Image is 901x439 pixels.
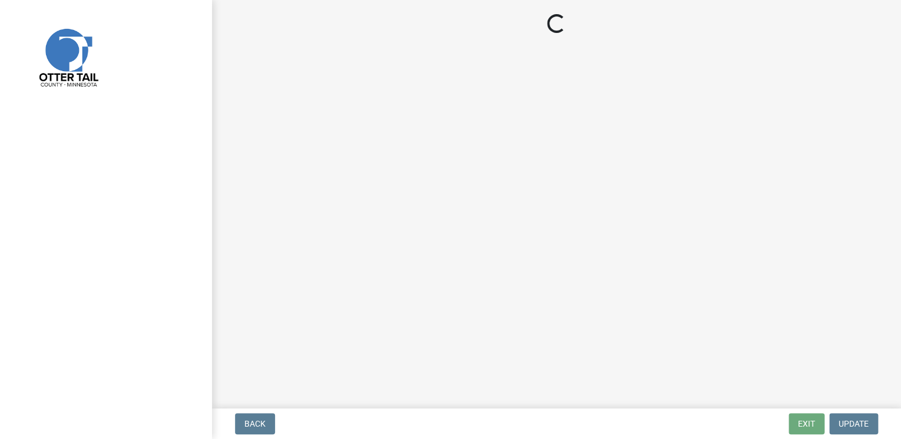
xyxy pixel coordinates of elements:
[839,419,869,428] span: Update
[244,419,266,428] span: Back
[789,413,824,434] button: Exit
[235,413,275,434] button: Back
[24,12,112,101] img: Otter Tail County, Minnesota
[829,413,878,434] button: Update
